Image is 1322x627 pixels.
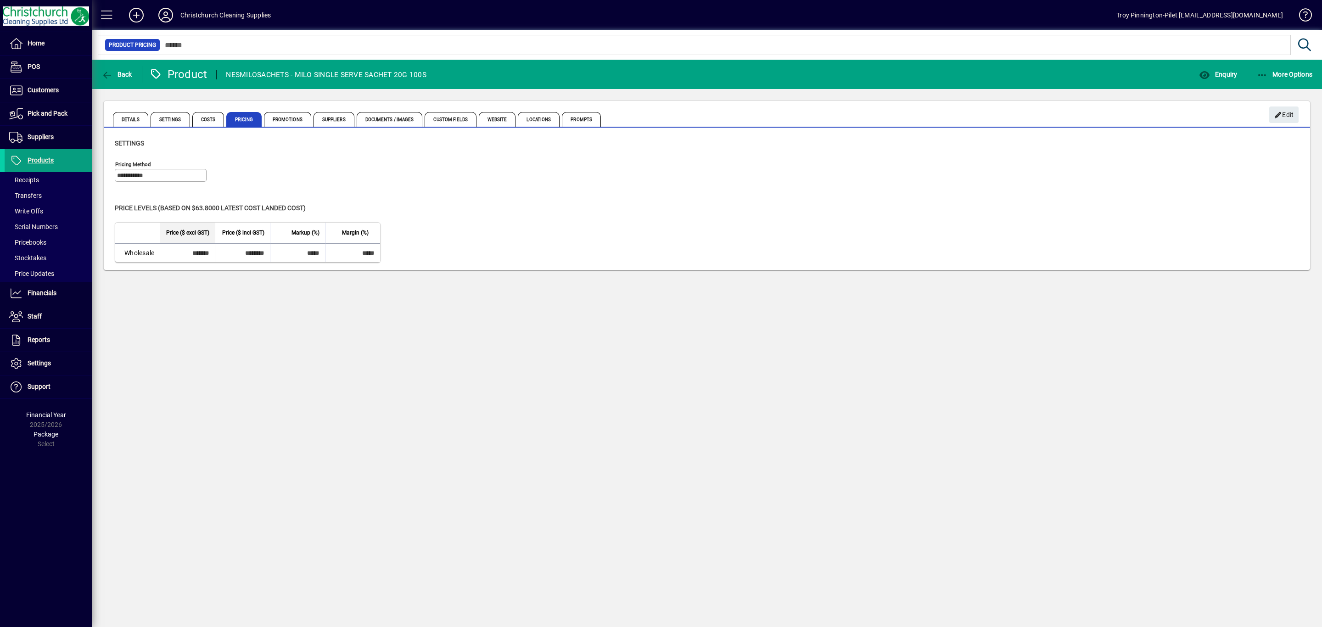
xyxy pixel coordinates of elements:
span: Product Pricing [109,40,156,50]
span: Write Offs [9,207,43,215]
span: Products [28,157,54,164]
span: Price ($ incl GST) [222,228,264,238]
span: Home [28,39,45,47]
button: Back [99,66,134,83]
span: Documents / Images [357,112,423,127]
span: Financials [28,289,56,297]
span: Receipts [9,176,39,184]
span: Financial Year [26,411,66,419]
span: Prompts [562,112,601,127]
span: Website [479,112,516,127]
a: Price Updates [5,266,92,281]
a: Reports [5,329,92,352]
span: Settings [28,359,51,367]
span: Locations [518,112,560,127]
span: POS [28,63,40,70]
span: Edit [1274,107,1294,123]
mat-label: Pricing method [115,161,151,168]
a: Staff [5,305,92,328]
a: Support [5,375,92,398]
button: Add [122,7,151,23]
a: Pick and Pack [5,102,92,125]
div: Product [149,67,207,82]
span: Reports [28,336,50,343]
button: Enquiry [1197,66,1239,83]
app-page-header-button: Back [92,66,142,83]
span: Settings [151,112,190,127]
span: Pick and Pack [28,110,67,117]
span: Back [101,71,132,78]
a: POS [5,56,92,78]
span: Serial Numbers [9,223,58,230]
td: Wholesale [115,243,160,262]
div: Troy Pinnington-Pilet [EMAIL_ADDRESS][DOMAIN_NAME] [1116,8,1283,22]
a: Suppliers [5,126,92,149]
span: Price levels (based on $63.8000 Latest cost landed cost) [115,204,306,212]
span: Price ($ excl GST) [166,228,209,238]
a: Stocktakes [5,250,92,266]
span: Enquiry [1199,71,1237,78]
span: Custom Fields [425,112,476,127]
span: Costs [192,112,224,127]
a: Receipts [5,172,92,188]
span: Details [113,112,148,127]
span: Stocktakes [9,254,46,262]
span: Promotions [264,112,311,127]
span: Margin (%) [342,228,369,238]
span: Support [28,383,50,390]
div: Christchurch Cleaning Supplies [180,8,271,22]
span: Customers [28,86,59,94]
a: Write Offs [5,203,92,219]
button: Profile [151,7,180,23]
span: More Options [1257,71,1313,78]
a: Home [5,32,92,55]
span: Package [34,431,58,438]
button: Edit [1269,106,1299,123]
span: Price Updates [9,270,54,277]
span: Pricing [226,112,262,127]
a: Settings [5,352,92,375]
a: Customers [5,79,92,102]
a: Knowledge Base [1292,2,1311,32]
span: Suppliers [314,112,354,127]
button: More Options [1255,66,1315,83]
a: Serial Numbers [5,219,92,235]
div: NESMILOSACHETS - MILO SINGLE SERVE SACHET 20G 100S [226,67,426,82]
span: Markup (%) [291,228,319,238]
a: Financials [5,282,92,305]
span: Suppliers [28,133,54,140]
span: Settings [115,140,144,147]
span: Staff [28,313,42,320]
a: Pricebooks [5,235,92,250]
a: Transfers [5,188,92,203]
span: Pricebooks [9,239,46,246]
span: Transfers [9,192,42,199]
